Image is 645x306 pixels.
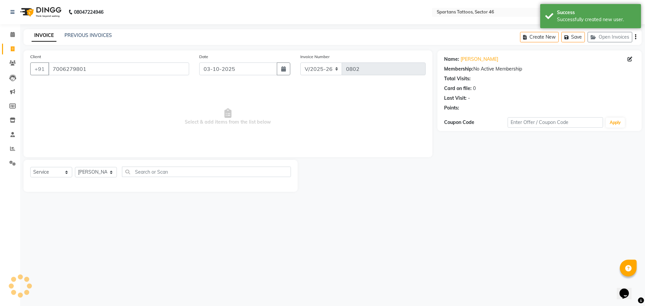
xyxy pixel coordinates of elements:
[300,54,330,60] label: Invoice Number
[48,62,189,75] input: Search by Name/Mobile/Email/Code
[588,32,632,42] button: Open Invoices
[444,104,459,112] div: Points:
[30,54,41,60] label: Client
[557,9,636,16] div: Success
[30,83,426,150] span: Select & add items from the list below
[606,118,625,128] button: Apply
[557,16,636,23] div: Successfully created new user.
[468,95,470,102] div: -
[444,95,467,102] div: Last Visit:
[473,85,476,92] div: 0
[444,56,459,63] div: Name:
[30,62,49,75] button: +91
[17,3,63,21] img: logo
[444,119,508,126] div: Coupon Code
[64,32,112,38] a: PREVIOUS INVOICES
[444,65,473,73] div: Membership:
[520,32,559,42] button: Create New
[444,85,472,92] div: Card on file:
[461,56,498,63] a: [PERSON_NAME]
[444,75,471,82] div: Total Visits:
[32,30,56,42] a: INVOICE
[199,54,208,60] label: Date
[508,117,603,128] input: Enter Offer / Coupon Code
[617,279,638,299] iframe: chat widget
[122,167,291,177] input: Search or Scan
[74,3,103,21] b: 08047224946
[444,65,635,73] div: No Active Membership
[561,32,585,42] button: Save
